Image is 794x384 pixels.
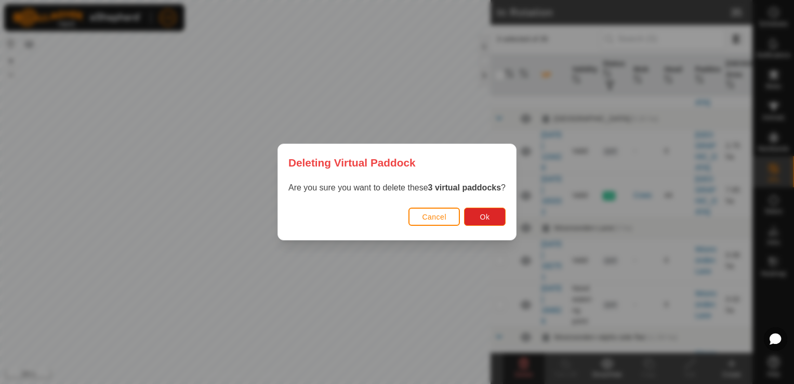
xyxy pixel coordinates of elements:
span: Are you sure you want to delete these ? [288,183,506,192]
span: Cancel [422,213,446,221]
strong: 3 virtual paddocks [428,183,501,192]
button: Ok [464,208,506,226]
span: Deleting Virtual Paddock [288,155,416,171]
button: Cancel [408,208,460,226]
span: Ok [480,213,490,221]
